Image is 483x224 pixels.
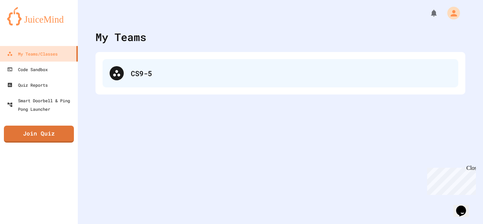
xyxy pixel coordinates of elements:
[417,7,440,19] div: My Notifications
[7,50,58,58] div: My Teams/Classes
[7,65,48,74] div: Code Sandbox
[103,59,458,87] div: CS9-5
[95,29,146,45] div: My Teams
[7,81,48,89] div: Quiz Reports
[424,165,476,195] iframe: chat widget
[4,126,74,143] a: Join Quiz
[7,96,75,113] div: Smart Doorbell & Ping Pong Launcher
[3,3,49,45] div: Chat with us now!Close
[131,68,451,79] div: CS9-5
[453,196,476,217] iframe: chat widget
[440,5,462,21] div: My Account
[7,7,71,25] img: logo-orange.svg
